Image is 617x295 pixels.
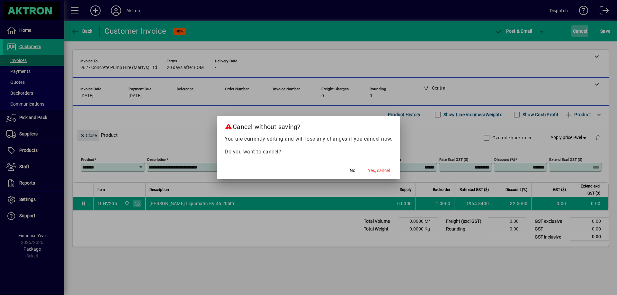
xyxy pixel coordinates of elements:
[225,148,392,156] p: Do you want to cancel?
[342,165,363,177] button: No
[217,116,400,135] h2: Cancel without saving?
[350,167,355,174] span: No
[225,135,392,143] p: You are currently editing and will lose any changes if you cancel now.
[368,167,390,174] span: Yes, cancel
[365,165,392,177] button: Yes, cancel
